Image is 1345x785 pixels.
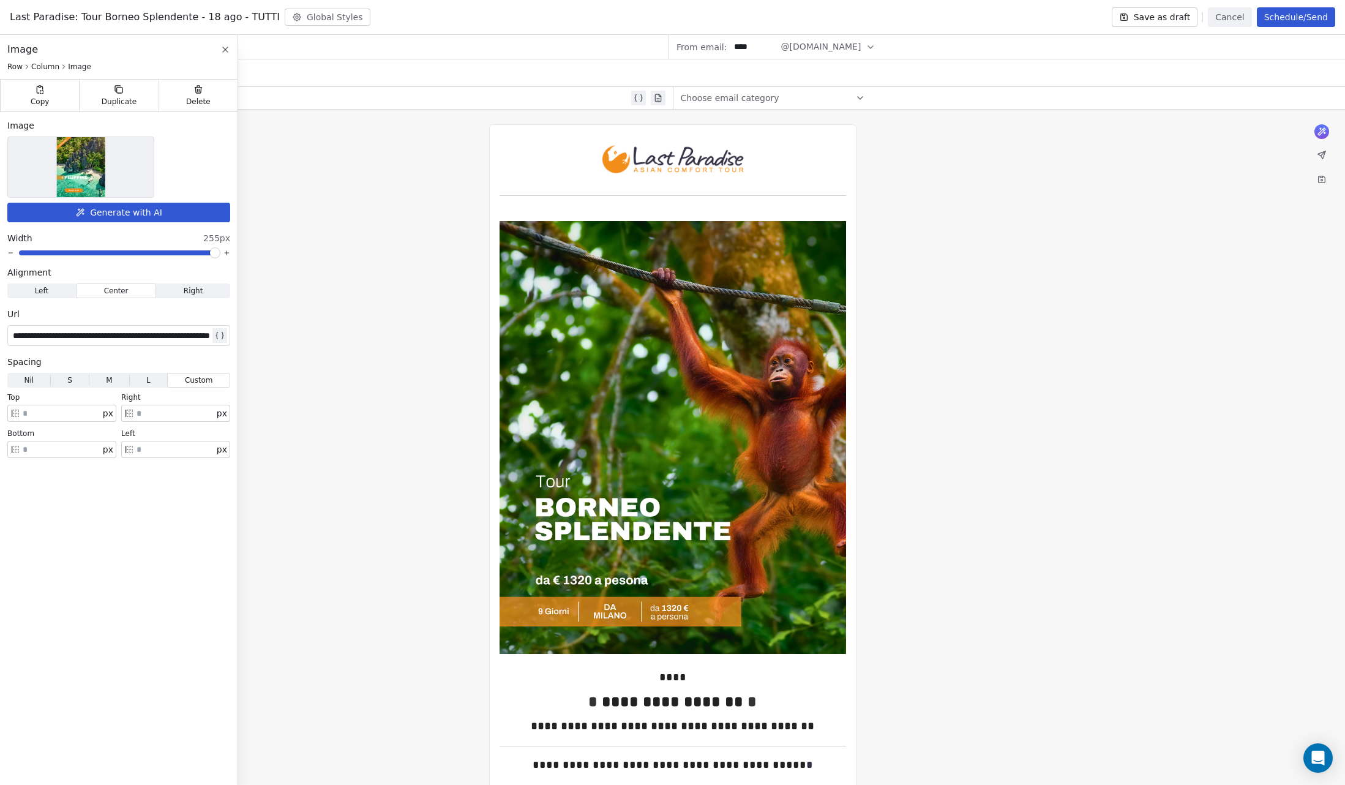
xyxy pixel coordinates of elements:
span: Width [7,232,32,244]
button: Global Styles [285,9,370,26]
span: Alignment [7,266,51,279]
div: bottom [7,429,116,438]
span: Image [7,42,38,57]
div: right [121,392,230,402]
button: Schedule/Send [1257,7,1335,27]
span: Nil [24,375,34,386]
span: 255px [203,232,230,244]
span: S [67,375,72,386]
span: Copy [31,97,50,107]
span: Column [31,62,59,72]
span: Right [184,285,203,296]
span: M [106,375,112,386]
span: Delete [186,97,211,107]
span: Duplicate [102,97,137,107]
span: Url [7,308,20,320]
span: Spacing [7,356,42,368]
span: px [217,407,227,420]
img: Selected image [57,137,105,197]
div: top [7,392,116,402]
button: Generate with AI [7,203,230,222]
span: px [103,407,113,420]
div: Open Intercom Messenger [1303,743,1333,773]
span: Left [35,285,49,296]
span: L [146,375,151,386]
button: Cancel [1208,7,1251,27]
span: Image [68,62,91,72]
span: Image [7,119,34,132]
span: px [217,443,227,456]
span: Row [7,62,23,72]
span: From email: [676,41,727,53]
span: px [103,443,113,456]
span: Last Paradise: Tour Borneo Splendente - 18 ago - TUTTI [10,10,280,24]
span: @[DOMAIN_NAME] [781,40,861,53]
div: left [121,429,230,438]
span: Choose email category [681,92,779,104]
button: Save as draft [1112,7,1198,27]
